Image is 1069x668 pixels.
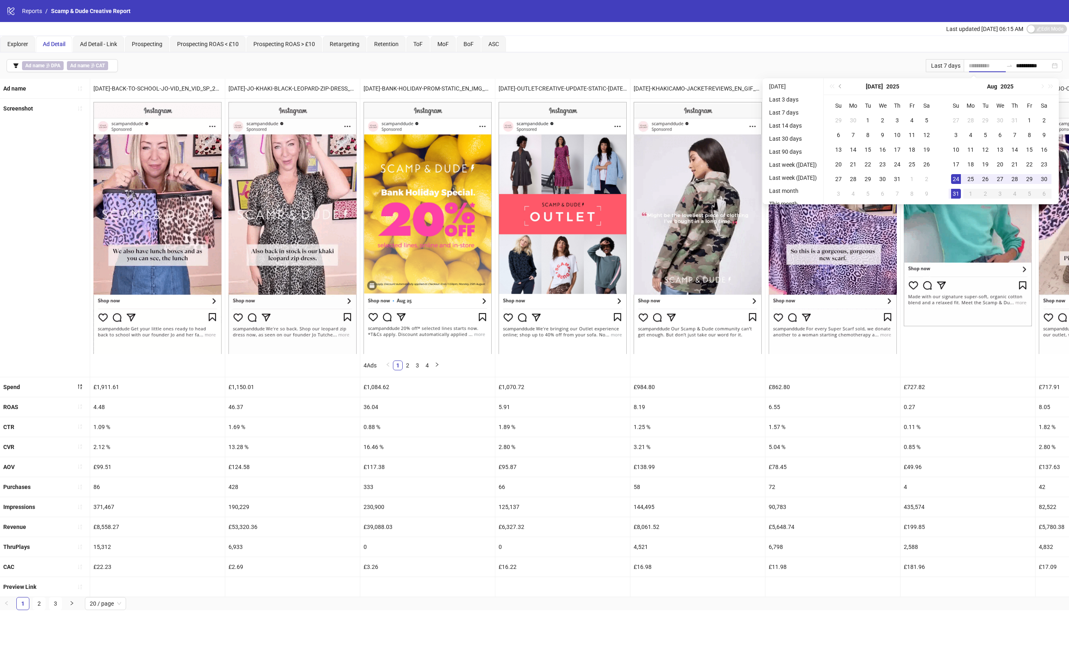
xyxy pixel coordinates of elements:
td: 2025-07-25 [905,157,919,172]
div: 26 [922,159,931,169]
div: 30 [878,174,887,184]
td: 2025-07-21 [846,157,861,172]
div: £984.80 [630,377,765,397]
span: ASC [488,41,499,47]
span: Scamp & Dude Creative Report [51,8,131,14]
td: 2025-07-29 [978,113,993,128]
li: Last 3 days [766,95,820,104]
div: 20 [834,159,843,169]
td: 2025-07-26 [919,157,934,172]
div: 30 [1039,174,1049,184]
td: 2025-09-06 [1037,186,1051,201]
div: 8 [907,189,917,199]
div: 10 [951,145,961,155]
td: 2025-08-22 [1022,157,1037,172]
div: 1.69 % [225,417,360,437]
div: 31 [1010,115,1020,125]
div: 1 [863,115,873,125]
td: 2025-08-26 [978,172,993,186]
li: Last 7 days [766,108,820,117]
td: 2025-07-16 [875,142,890,157]
div: 5 [863,189,873,199]
td: 2025-08-29 [1022,172,1037,186]
span: BoF [464,41,474,47]
td: 2025-07-14 [846,142,861,157]
div: 6.55 [765,397,900,417]
div: 21 [1010,159,1020,169]
div: 3 [834,189,843,199]
div: 15 [863,145,873,155]
span: Prospecting [132,41,162,47]
span: Retention [374,41,399,47]
div: 6 [878,189,887,199]
th: Mo [846,98,861,113]
th: Su [831,98,846,113]
div: 6 [995,130,1005,140]
span: 20 / page [90,597,121,610]
div: 9 [878,130,887,140]
td: 2025-08-08 [1022,128,1037,142]
td: 2025-07-27 [949,113,963,128]
th: Th [1007,98,1022,113]
div: 17 [892,145,902,155]
div: 13 [834,145,843,155]
span: sort-ascending [77,404,83,409]
div: 5 [980,130,990,140]
span: sort-ascending [77,464,83,469]
div: 14 [848,145,858,155]
div: [DATE]-JO-KHAKI-BLACK-LEOPARD-ZIP-DRESS_EN_VID_PP_15082025_F_CC_SC12_USP11_JO-FOUNDER [225,79,360,98]
div: 29 [980,115,990,125]
b: Ad name [70,63,89,69]
span: Explorer [7,41,28,47]
div: 1.89 % [495,417,630,437]
span: left [4,601,9,606]
th: Th [890,98,905,113]
div: 8.19 [630,397,765,417]
td: 2025-08-16 [1037,142,1051,157]
td: 2025-06-29 [831,113,846,128]
td: 2025-07-12 [919,128,934,142]
td: 2025-07-18 [905,142,919,157]
div: 3 [951,130,961,140]
td: 2025-08-02 [1037,113,1051,128]
div: 30 [848,115,858,125]
div: [DATE]-OUTLET-CREATIVE-UPDATE-STATIC-[DATE]_EN_IMG_CP_30072025_F_CC_SC1_USP3_OUTLET-UPDATE [495,79,630,98]
td: 2025-07-27 [831,172,846,186]
td: 2025-08-14 [1007,142,1022,157]
span: sort-ascending [77,524,83,530]
div: 10 [892,130,902,140]
div: 0.27 [900,397,1035,417]
li: Last month [766,186,820,196]
span: sort-ascending [77,484,83,490]
th: Fr [1022,98,1037,113]
span: sort-ascending [77,584,83,590]
div: 9 [1039,130,1049,140]
span: MoF [437,41,449,47]
img: Screenshot 120232266391670005 [634,102,762,354]
td: 2025-08-11 [963,142,978,157]
div: 1 [907,174,917,184]
button: right [65,597,78,610]
li: 1 [16,597,29,610]
b: DPA [51,63,60,69]
div: 5 [922,115,931,125]
div: 2 [878,115,887,125]
div: [DATE]-BANK-HOLIDAY-PROM-STATIC_EN_IMG_CP_15082025_F_CC_SC1_USP1_BANK-HOLIDAY [360,79,495,98]
th: Tu [861,98,875,113]
td: 2025-09-02 [978,186,993,201]
div: 5 [1025,189,1034,199]
td: 2025-08-24 [949,172,963,186]
button: Choose a year [1000,78,1014,95]
span: sort-ascending [77,504,83,510]
th: Fr [905,98,919,113]
img: Screenshot 120232428302140005 [228,102,357,354]
a: 2 [403,361,412,370]
div: 2 [1039,115,1049,125]
td: 2025-08-13 [993,142,1007,157]
div: 27 [951,115,961,125]
li: / [45,7,48,15]
div: 1.09 % [90,417,225,437]
span: ToF [413,41,423,47]
div: 27 [995,174,1005,184]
